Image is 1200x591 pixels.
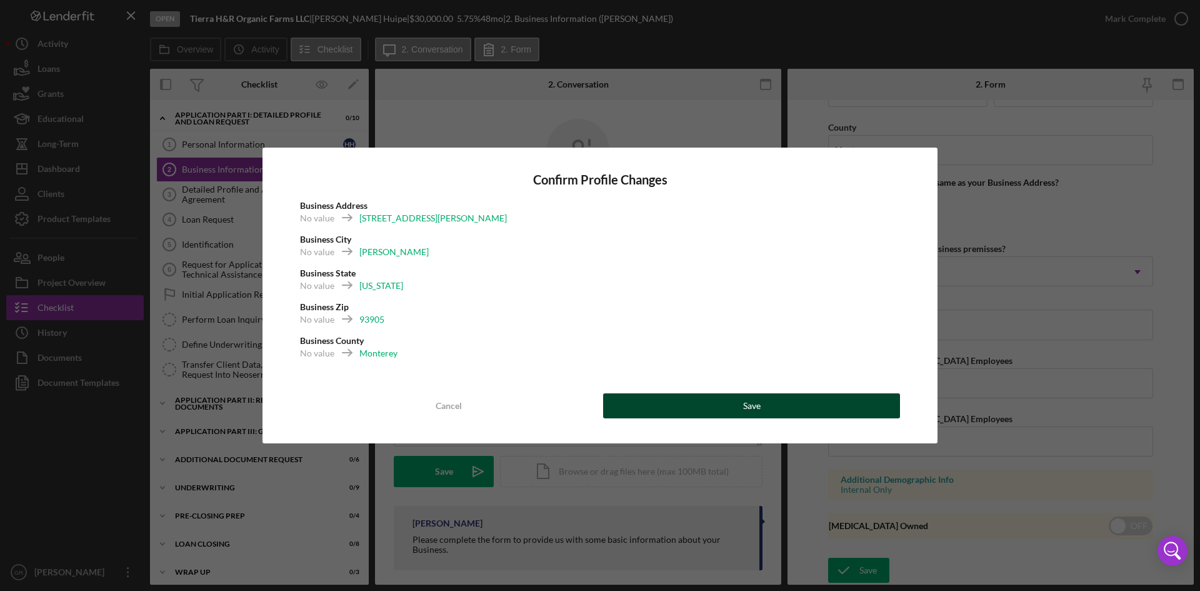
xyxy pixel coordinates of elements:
[300,280,334,292] div: No value
[300,234,351,245] b: Business City
[300,347,334,360] div: No value
[359,280,403,292] div: [US_STATE]
[603,393,900,418] button: Save
[436,393,462,418] div: Cancel
[359,347,397,360] div: Monterey
[359,313,384,326] div: 93905
[300,246,334,258] div: No value
[359,246,429,258] div: [PERSON_NAME]
[300,301,349,312] b: Business Zip
[300,200,367,211] b: Business Address
[300,173,900,187] h4: Confirm Profile Changes
[300,335,364,346] b: Business County
[359,212,507,225] div: [STREET_ADDRESS][PERSON_NAME]
[300,212,334,225] div: No value
[743,393,761,418] div: Save
[300,313,334,326] div: No value
[1157,536,1187,566] div: Open Intercom Messenger
[300,268,356,278] b: Business State
[300,393,597,418] button: Cancel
